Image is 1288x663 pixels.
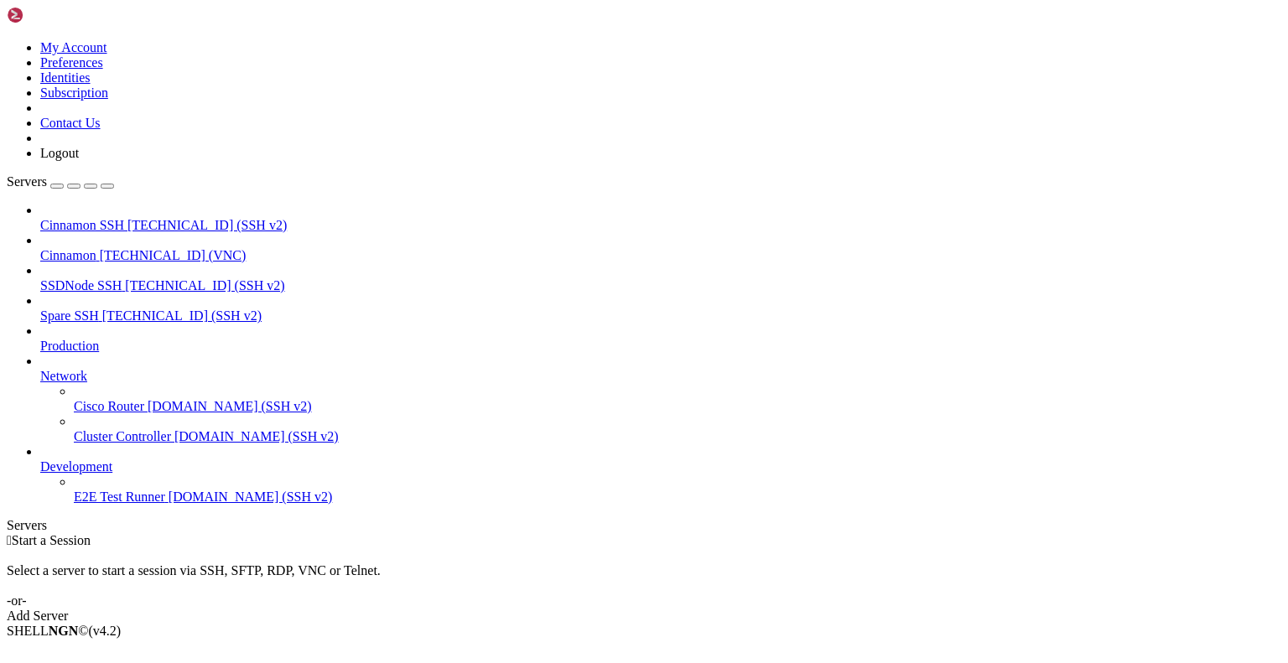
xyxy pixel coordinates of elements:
span: [DOMAIN_NAME] (SSH v2) [169,489,333,504]
li: Cisco Router [DOMAIN_NAME] (SSH v2) [74,384,1281,414]
a: Development [40,459,1281,474]
a: Cisco Router [DOMAIN_NAME] (SSH v2) [74,399,1281,414]
span: Cisco Router [74,399,144,413]
a: E2E Test Runner [DOMAIN_NAME] (SSH v2) [74,489,1281,505]
a: Cinnamon SSH [TECHNICAL_ID] (SSH v2) [40,218,1281,233]
span: Spare SSH [40,308,99,323]
span: Cluster Controller [74,429,171,443]
a: Identities [40,70,91,85]
span: Servers [7,174,47,189]
b: NGN [49,624,79,638]
span: Development [40,459,112,474]
span: [TECHNICAL_ID] (SSH v2) [102,308,262,323]
a: Servers [7,174,114,189]
a: Cluster Controller [DOMAIN_NAME] (SSH v2) [74,429,1281,444]
div: Servers [7,518,1281,533]
a: Spare SSH [TECHNICAL_ID] (SSH v2) [40,308,1281,324]
a: SSDNode SSH [TECHNICAL_ID] (SSH v2) [40,278,1281,293]
span: [DOMAIN_NAME] (SSH v2) [174,429,339,443]
li: Development [40,444,1281,505]
a: Logout [40,146,79,160]
span: Network [40,369,87,383]
span: Cinnamon SSH [40,218,124,232]
span: [DOMAIN_NAME] (SSH v2) [148,399,312,413]
div: Select a server to start a session via SSH, SFTP, RDP, VNC or Telnet. -or- [7,548,1281,609]
span: Cinnamon [40,248,96,262]
a: Production [40,339,1281,354]
span: [TECHNICAL_ID] (VNC) [100,248,247,262]
a: Preferences [40,55,103,70]
li: Cinnamon SSH [TECHNICAL_ID] (SSH v2) [40,203,1281,233]
a: My Account [40,40,107,54]
li: Spare SSH [TECHNICAL_ID] (SSH v2) [40,293,1281,324]
a: Subscription [40,85,108,100]
span: [TECHNICAL_ID] (SSH v2) [125,278,284,293]
li: Network [40,354,1281,444]
span: Production [40,339,99,353]
span: 4.2.0 [89,624,122,638]
a: Network [40,369,1281,384]
span: SSDNode SSH [40,278,122,293]
li: SSDNode SSH [TECHNICAL_ID] (SSH v2) [40,263,1281,293]
li: Cinnamon [TECHNICAL_ID] (VNC) [40,233,1281,263]
a: Contact Us [40,116,101,130]
span: Start a Session [12,533,91,547]
li: E2E Test Runner [DOMAIN_NAME] (SSH v2) [74,474,1281,505]
span:  [7,533,12,547]
span: SHELL © [7,624,121,638]
span: [TECHNICAL_ID] (SSH v2) [127,218,287,232]
div: Add Server [7,609,1281,624]
span: E2E Test Runner [74,489,165,504]
li: Cluster Controller [DOMAIN_NAME] (SSH v2) [74,414,1281,444]
li: Production [40,324,1281,354]
a: Cinnamon [TECHNICAL_ID] (VNC) [40,248,1281,263]
img: Shellngn [7,7,103,23]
